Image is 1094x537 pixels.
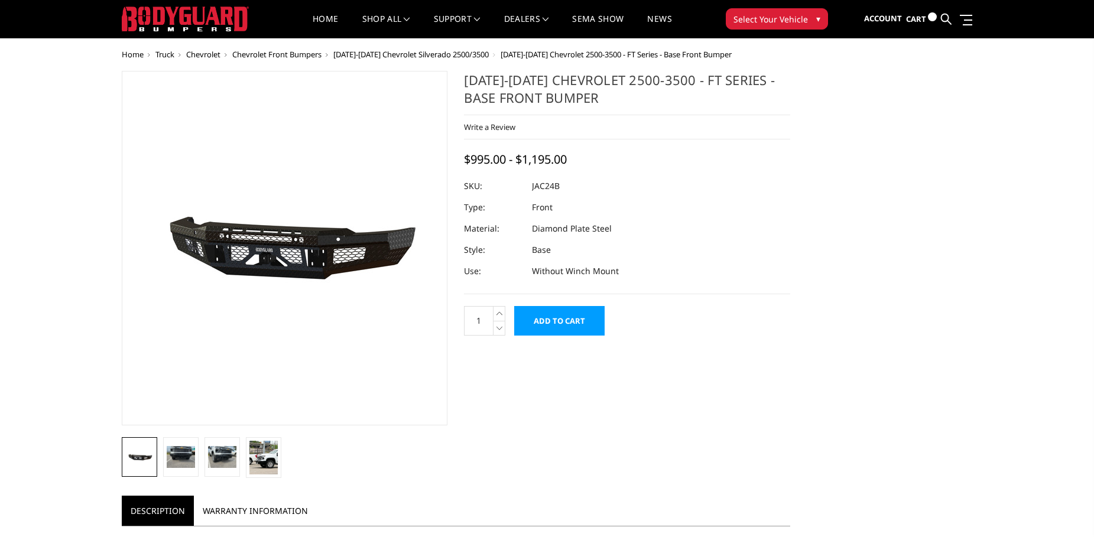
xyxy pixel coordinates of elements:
input: Add to Cart [514,306,605,336]
dd: JAC24B [532,175,560,197]
img: 2024-2025 Chevrolet 2500-3500 - FT Series - Base Front Bumper [249,441,278,474]
dd: Front [532,197,553,218]
a: Support [434,15,481,38]
span: [DATE]-[DATE] Chevrolet 2500-3500 - FT Series - Base Front Bumper [501,49,732,60]
button: Select Your Vehicle [726,8,828,30]
span: Cart [906,14,926,24]
dd: Without Winch Mount [532,261,619,282]
h1: [DATE]-[DATE] Chevrolet 2500-3500 - FT Series - Base Front Bumper [464,71,790,115]
a: Account [864,3,902,35]
img: 2024-2025 Chevrolet 2500-3500 - FT Series - Base Front Bumper [167,446,195,467]
img: 2024-2025 Chevrolet 2500-3500 - FT Series - Base Front Bumper [125,451,154,464]
a: Cart [906,3,937,35]
img: 2024-2025 Chevrolet 2500-3500 - FT Series - Base Front Bumper [208,446,236,467]
a: [DATE]-[DATE] Chevrolet Silverado 2500/3500 [333,49,489,60]
a: Dealers [504,15,549,38]
dt: Type: [464,197,523,218]
dd: Base [532,239,551,261]
a: Chevrolet [186,49,220,60]
dt: Material: [464,218,523,239]
dt: SKU: [464,175,523,197]
a: 2024-2025 Chevrolet 2500-3500 - FT Series - Base Front Bumper [122,71,448,425]
span: Account [864,13,902,24]
a: SEMA Show [572,15,624,38]
span: $995.00 - $1,195.00 [464,151,567,167]
a: Home [122,49,144,60]
dt: Style: [464,239,523,261]
a: Truck [155,49,174,60]
span: ▾ [816,12,820,25]
a: Warranty Information [194,496,317,526]
dd: Diamond Plate Steel [532,218,612,239]
a: Description [122,496,194,526]
a: shop all [362,15,410,38]
img: 2024-2025 Chevrolet 2500-3500 - FT Series - Base Front Bumper [137,179,432,317]
a: Home [313,15,338,38]
img: BODYGUARD BUMPERS [122,6,249,31]
a: Write a Review [464,122,515,132]
a: News [647,15,671,38]
span: Select Your Vehicle [733,13,808,25]
a: Chevrolet Front Bumpers [232,49,322,60]
dt: Use: [464,261,523,282]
